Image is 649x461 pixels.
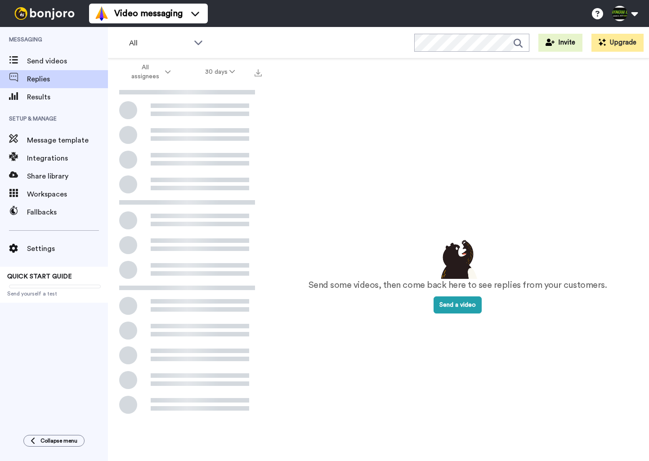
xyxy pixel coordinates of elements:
[27,135,108,146] span: Message template
[11,7,78,20] img: bj-logo-header-white.svg
[27,189,108,200] span: Workspaces
[27,207,108,218] span: Fallbacks
[129,38,189,49] span: All
[255,69,262,76] img: export.svg
[7,290,101,297] span: Send yourself a test
[27,153,108,164] span: Integrations
[27,92,108,103] span: Results
[110,59,188,85] button: All assignees
[27,74,108,85] span: Replies
[188,64,252,80] button: 30 days
[434,296,482,313] button: Send a video
[309,279,607,292] p: Send some videos, then come back here to see replies from your customers.
[27,171,108,182] span: Share library
[114,7,183,20] span: Video messaging
[591,34,644,52] button: Upgrade
[40,437,77,444] span: Collapse menu
[538,34,582,52] button: Invite
[252,65,264,79] button: Export all results that match these filters now.
[434,302,482,308] a: Send a video
[27,243,108,254] span: Settings
[94,6,109,21] img: vm-color.svg
[7,273,72,280] span: QUICK START GUIDE
[27,56,108,67] span: Send videos
[127,63,163,81] span: All assignees
[435,237,480,279] img: results-emptystates.png
[23,435,85,447] button: Collapse menu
